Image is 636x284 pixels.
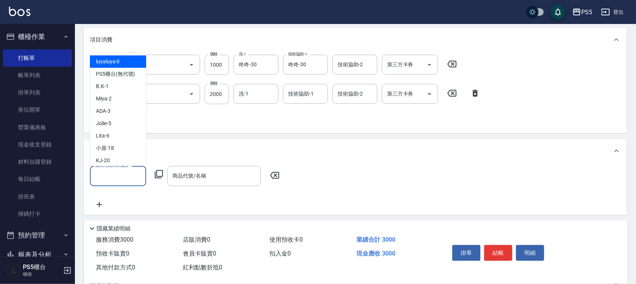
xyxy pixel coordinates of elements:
[9,7,30,16] img: Logo
[186,88,198,100] button: Open
[96,236,133,243] span: 服務消費 3000
[270,250,291,257] span: 扣入金 0
[516,245,544,261] button: 明細
[3,170,72,188] a: 每日結帳
[569,4,595,20] button: PS5
[183,250,216,257] span: 會員卡販賣 0
[96,95,112,103] span: Miya -2
[96,250,129,257] span: 預收卡販賣 0
[270,236,303,243] span: 使用預收卡 0
[3,119,72,136] a: 營業儀表板
[551,4,566,19] button: save
[90,36,112,44] p: 項目消費
[3,226,72,245] button: 預約管理
[288,51,307,57] label: 技術協助-1
[3,84,72,101] a: 掛單列表
[3,153,72,170] a: 材料自購登錄
[452,245,480,261] button: 掛單
[96,120,111,127] span: Jolie -5
[424,59,435,71] button: Open
[210,51,218,57] label: 價格
[239,51,246,57] label: 洗-1
[96,144,114,152] span: 小屋 -18
[484,245,512,261] button: 結帳
[97,225,130,233] p: 隱藏業績明細
[84,139,627,163] div: 店販銷售
[424,88,435,100] button: Open
[96,70,135,78] span: PS5櫃台 (無代號)
[581,7,592,17] div: PS5
[3,27,72,46] button: 櫃檯作業
[3,136,72,153] a: 現金收支登錄
[96,264,135,271] span: 其他付款方式 0
[3,245,72,265] button: 報表及分析
[3,188,72,205] a: 排班表
[96,157,110,164] span: KJ -20
[598,5,627,19] button: 登出
[183,236,210,243] span: 店販消費 0
[183,264,222,271] span: 紅利點數折抵 0
[3,67,72,84] a: 帳單列表
[3,49,72,67] a: 打帳單
[186,59,198,71] button: Open
[210,81,218,86] label: 價格
[23,263,61,271] h5: PS5櫃台
[356,236,395,243] span: 業績合計 3000
[6,263,21,278] img: Person
[96,132,109,140] span: Lita -6
[96,107,111,115] span: ADA -3
[84,28,627,52] div: 項目消費
[3,205,72,223] a: 掃碼打卡
[23,271,61,278] p: 櫃檯
[96,82,109,90] span: B.K -1
[356,250,395,257] span: 現金應收 3000
[96,58,120,66] span: luyaluya -0
[3,101,72,118] a: 座位開單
